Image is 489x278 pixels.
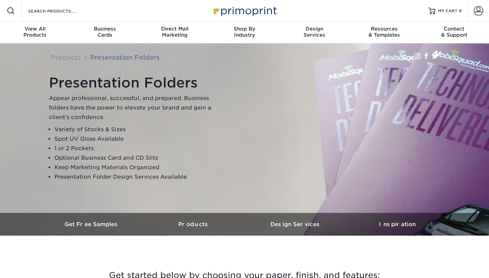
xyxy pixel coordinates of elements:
li: 1 or 2 Pockets [54,144,219,153]
li: Keep Marketing Materials Organized [54,163,219,172]
a: BusinessCards [70,22,140,43]
h3: Design Services [244,221,346,227]
a: Shop ByIndustry [210,22,279,43]
li: Presentation Folder Design Services Available [54,172,219,182]
div: & Templates [349,26,419,38]
span: Resources [349,26,419,32]
span: Business [70,26,140,32]
input: SEARCH PRODUCTS..... [28,7,94,15]
li: Variety of Stocks & Sizes [54,125,219,134]
a: Resources& Templates [349,22,419,43]
p: Appear professional, successful, and prepared. Business folders have the power to elevate your br... [49,94,219,122]
a: Contact& Support [419,22,489,43]
a: Direct MailMarketing [140,22,210,43]
li: Optional Business Card and CD Slits [54,153,219,163]
li: Spot UV Gloss Available [54,134,219,144]
div: & Support [419,26,489,38]
span: MY CART [438,8,457,14]
a: Products [143,213,244,236]
a: Get Free Samples [41,213,143,236]
a: Inspiration [346,213,448,236]
h3: Get Free Samples [41,221,143,227]
div: Cards [70,26,140,38]
h3: Inspiration [346,221,448,227]
a: DesignServices [279,22,349,43]
span: Direct Mail [140,26,210,32]
h1: Presentation Folders [49,75,219,91]
div: Industry [210,26,279,38]
span: Contact [419,26,489,32]
span: 0 [459,8,462,13]
div: Services [279,26,349,38]
div: Marketing [140,26,210,38]
a: Design Services [244,213,346,236]
a: Presentation Folders [90,54,160,61]
span: Shop By [210,26,279,32]
a: Products [51,54,81,61]
span: Design [279,26,349,32]
img: Primoprint [211,3,278,18]
h3: Products [143,221,244,227]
